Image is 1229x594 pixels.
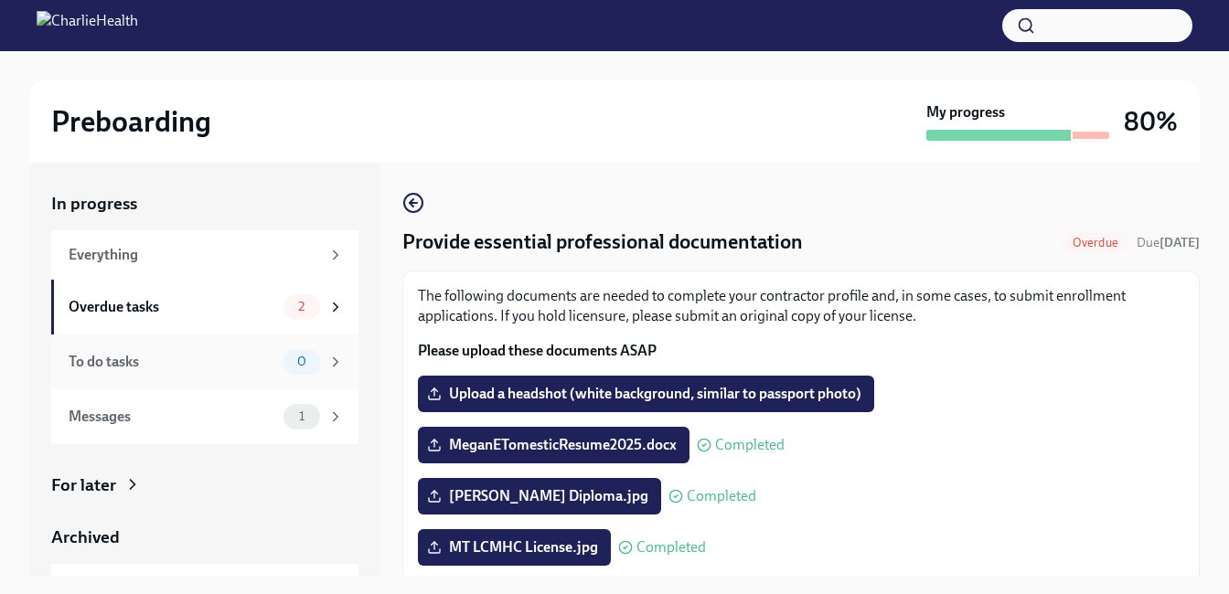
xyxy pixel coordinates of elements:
h2: Preboarding [51,103,211,140]
span: Completed [715,438,785,452]
a: In progress [51,192,358,216]
span: Due [1137,235,1200,250]
label: Upload a headshot (white background, similar to passport photo) [418,376,874,412]
span: MeganETomesticResume2025.docx [431,436,677,454]
span: 2 [287,300,315,313]
a: Overdue tasks2 [51,280,358,334]
strong: [DATE] [1160,235,1200,250]
span: Overdue [1062,236,1129,249]
span: MT LCMHC License.jpg [431,538,598,557]
strong: My progress [926,102,1005,122]
label: MT LCMHC License.jpg [418,529,611,566]
label: [PERSON_NAME] Diploma.jpg [418,478,661,514]
a: Messages1 [51,389,358,444]
span: August 30th, 2025 09:00 [1137,234,1200,251]
h3: 80% [1124,105,1178,138]
span: 1 [288,409,315,423]
p: The following documents are needed to complete your contractor profile and, in some cases, to sub... [418,286,1184,326]
div: Messages [69,407,276,427]
a: To do tasks0 [51,334,358,389]
span: Upload a headshot (white background, similar to passport photo) [431,385,861,403]
img: CharlieHealth [37,11,138,40]
span: 0 [286,355,317,368]
div: To do tasks [69,352,276,372]
strong: Please upload these documents ASAP [418,342,657,359]
a: For later [51,473,358,497]
a: Everything [51,230,358,280]
span: [PERSON_NAME] Diploma.jpg [431,487,648,505]
span: Completed [687,489,756,504]
h4: Provide essential professional documentation [402,228,803,256]
a: Archived [51,525,358,549]
div: For later [51,473,116,497]
div: Everything [69,245,320,265]
div: Overdue tasks [69,297,276,317]
label: MeganETomesticResume2025.docx [418,427,689,463]
span: Completed [636,540,706,555]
